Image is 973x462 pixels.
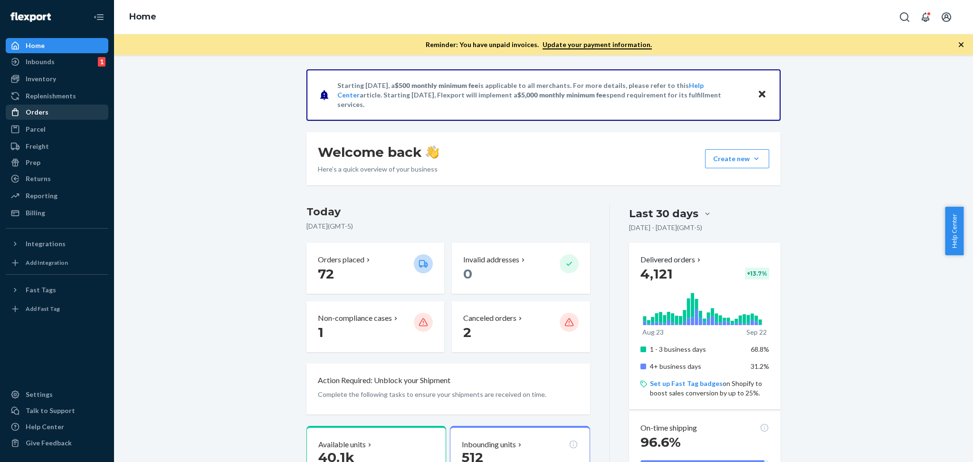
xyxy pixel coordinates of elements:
[452,243,590,294] button: Invalid addresses 0
[945,207,963,255] button: Help Center
[306,204,590,220] h3: Today
[306,301,444,352] button: Non-compliance cases 1
[705,149,769,168] button: Create new
[26,305,60,313] div: Add Fast Tag
[6,139,108,154] a: Freight
[318,266,334,282] span: 72
[26,158,40,167] div: Prep
[26,438,72,448] div: Give Feedback
[6,71,108,87] a: Inventory
[6,205,108,221] a: Billing
[640,266,673,282] span: 4,121
[650,345,744,354] p: 1 - 3 business days
[746,327,767,337] p: Sep 22
[26,406,75,415] div: Talk to Support
[306,221,590,231] p: [DATE] ( GMT-5 )
[6,387,108,402] a: Settings
[650,362,744,371] p: 4+ business days
[6,122,108,137] a: Parcel
[426,145,439,159] img: hand-wave emoji
[751,362,769,370] span: 31.2%
[6,188,108,203] a: Reporting
[26,41,45,50] div: Home
[318,254,364,265] p: Orders placed
[26,259,68,267] div: Add Integration
[98,57,105,67] div: 1
[543,40,652,49] a: Update your payment information.
[6,435,108,451] button: Give Feedback
[6,171,108,186] a: Returns
[318,439,366,450] p: Available units
[26,91,76,101] div: Replenishments
[306,243,444,294] button: Orders placed 72
[462,439,516,450] p: Inbounding units
[6,282,108,298] button: Fast Tags
[10,12,51,22] img: Flexport logo
[6,155,108,170] a: Prep
[26,142,49,151] div: Freight
[318,144,439,161] h1: Welcome back
[26,107,48,117] div: Orders
[751,345,769,353] span: 68.8%
[640,434,681,450] span: 96.6%
[26,285,56,295] div: Fast Tags
[650,379,723,387] a: Set up Fast Tag badges
[318,313,392,324] p: Non-compliance cases
[6,54,108,69] a: Inbounds1
[6,255,108,270] a: Add Integration
[463,254,519,265] p: Invalid addresses
[937,8,956,27] button: Open account menu
[745,268,769,279] div: + 13.7 %
[6,419,108,434] a: Help Center
[426,40,652,49] p: Reminder: You have unpaid invoices.
[318,390,579,399] p: Complete the following tasks to ensure your shipments are received on time.
[26,74,56,84] div: Inventory
[463,266,472,282] span: 0
[26,422,64,432] div: Help Center
[26,390,53,399] div: Settings
[6,38,108,53] a: Home
[916,8,935,27] button: Open notifications
[26,174,51,183] div: Returns
[6,236,108,251] button: Integrations
[26,191,57,201] div: Reporting
[318,375,450,386] p: Action Required: Unblock your Shipment
[6,403,108,418] button: Talk to Support
[895,8,914,27] button: Open Search Box
[463,313,516,324] p: Canceled orders
[640,254,703,265] button: Delivered orders
[640,423,697,433] p: On-time shipping
[129,11,156,22] a: Home
[6,88,108,104] a: Replenishments
[756,88,768,102] button: Close
[452,301,590,352] button: Canceled orders 2
[318,324,324,340] span: 1
[337,81,748,109] p: Starting [DATE], a is applicable to all merchants. For more details, please refer to this article...
[517,91,606,99] span: $5,000 monthly minimum fee
[6,105,108,120] a: Orders
[26,208,45,218] div: Billing
[463,324,471,340] span: 2
[89,8,108,27] button: Close Navigation
[26,239,66,249] div: Integrations
[629,206,698,221] div: Last 30 days
[642,327,664,337] p: Aug 23
[318,164,439,174] p: Here’s a quick overview of your business
[122,3,164,31] ol: breadcrumbs
[629,223,702,232] p: [DATE] - [DATE] ( GMT-5 )
[395,81,478,89] span: $500 monthly minimum fee
[19,7,53,15] span: Support
[26,57,55,67] div: Inbounds
[650,379,769,398] p: on Shopify to boost sales conversion by up to 25%.
[6,301,108,317] a: Add Fast Tag
[26,125,46,134] div: Parcel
